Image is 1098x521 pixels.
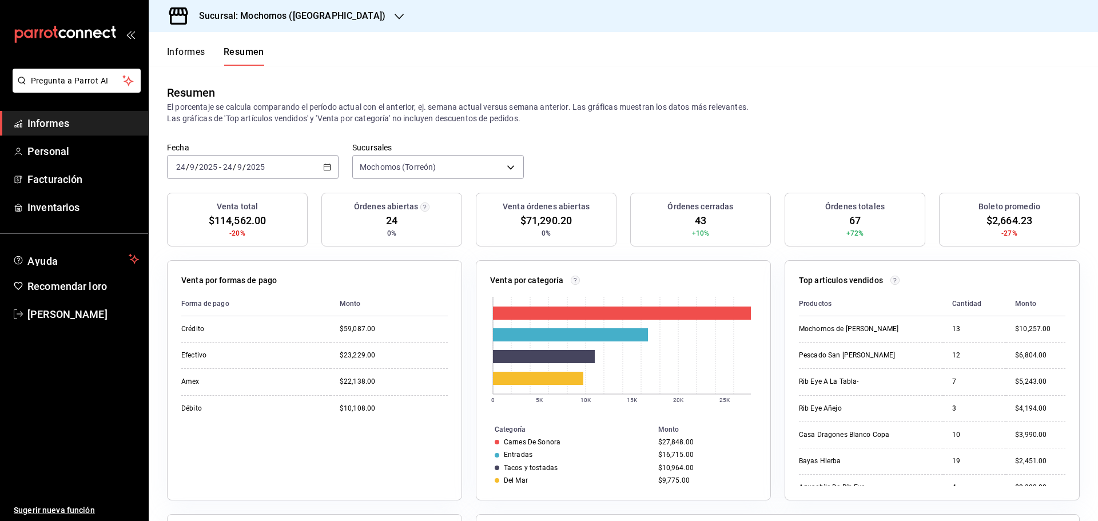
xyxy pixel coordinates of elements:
[658,451,694,459] font: $16,715.00
[209,214,266,226] font: $114,562.00
[504,451,532,459] font: Entradas
[27,308,108,320] font: [PERSON_NAME]
[504,476,528,484] font: Del Mar
[503,202,590,211] font: Venta órdenes abiertas
[27,117,69,129] font: Informes
[340,404,375,412] font: $10,108.00
[491,397,495,403] text: 0
[799,276,883,285] font: Top artículos vendidos
[658,438,694,446] font: $27,848.00
[520,214,572,226] font: $71,290.20
[27,280,107,292] font: Recomendar loro
[952,431,960,439] font: 10
[658,425,679,433] font: Monto
[222,162,233,172] input: --
[13,69,141,93] button: Pregunta a Parrot AI
[167,102,749,112] font: El porcentaje se calcula comparando el período actual con el anterior, ej. semana actual versus s...
[167,86,215,100] font: Resumen
[542,229,551,237] font: 0%
[340,300,361,308] font: Monto
[1015,483,1047,491] font: $2,392.00
[673,397,684,403] text: 20K
[31,76,109,85] font: Pregunta a Parrot AI
[8,83,141,95] a: Pregunta a Parrot AI
[825,202,885,211] font: Órdenes totales
[167,46,205,57] font: Informes
[1015,457,1047,465] font: $2,451.00
[27,145,69,157] font: Personal
[799,483,867,491] font: Aguachile De Rib Eye-
[1015,404,1047,412] font: $4,194.00
[176,162,186,172] input: --
[199,10,385,21] font: Sucursal: Mochomos ([GEOGRAPHIC_DATA])
[667,202,733,211] font: Órdenes cerradas
[952,404,956,412] font: 3
[167,142,189,152] font: Fecha
[952,351,960,359] font: 12
[952,325,960,333] font: 13
[695,214,706,226] font: 43
[181,325,204,333] font: Crédito
[692,229,710,237] font: +10%
[658,476,690,484] font: $9,775.00
[658,464,694,472] font: $10,964.00
[952,300,981,308] font: Cantidad
[242,162,246,172] font: /
[340,377,375,385] font: $22,138.00
[799,300,832,308] font: Productos
[14,506,95,515] font: Sugerir nueva función
[189,162,195,172] input: --
[181,377,200,385] font: Amex
[219,162,221,172] font: -
[233,162,236,172] font: /
[360,162,436,172] font: Mochomos (Torreón)
[495,425,526,433] font: Categoría
[224,46,264,57] font: Resumen
[1001,229,1017,237] font: -27%
[849,214,861,226] font: 67
[952,377,956,385] font: 7
[1015,351,1047,359] font: $6,804.00
[195,162,198,172] font: /
[340,351,375,359] font: $23,229.00
[799,377,858,385] font: Rib Eye A La Tabla-
[1015,377,1047,385] font: $5,243.00
[490,276,564,285] font: Venta por categoría
[799,325,898,333] font: Mochomos de [PERSON_NAME]
[181,300,229,308] font: Forma de pago
[352,142,392,152] font: Sucursales
[387,229,396,237] font: 0%
[167,46,264,66] div: pestañas de navegación
[27,255,58,267] font: Ayuda
[799,457,841,465] font: Bayas Hierba
[181,351,206,359] font: Efectivo
[504,464,558,472] font: Tacos y tostadas
[580,397,591,403] text: 10K
[799,404,842,412] font: Rib Eye Añejo
[952,483,956,491] font: 4
[246,162,265,172] input: ----
[217,202,258,211] font: Venta total
[27,201,79,213] font: Inventarios
[536,397,543,403] text: 5K
[719,397,730,403] text: 25K
[186,162,189,172] font: /
[386,214,397,226] font: 24
[978,202,1040,211] font: Boleto promedio
[181,276,277,285] font: Venta por formas de pago
[799,351,895,359] font: Pescado San [PERSON_NAME]
[340,325,375,333] font: $59,087.00
[237,162,242,172] input: --
[799,431,889,439] font: Casa Dragones Blanco Copa
[1015,325,1051,333] font: $10,257.00
[846,229,864,237] font: +72%
[167,114,520,123] font: Las gráficas de 'Top artículos vendidos' y 'Venta por categoría' no incluyen descuentos de pedidos.
[986,214,1032,226] font: $2,664.23
[627,397,638,403] text: 15K
[126,30,135,39] button: abrir_cajón_menú
[1015,300,1036,308] font: Monto
[354,202,418,211] font: Órdenes abiertas
[1015,431,1047,439] font: $3,990.00
[952,457,960,465] font: 19
[229,229,245,237] font: -20%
